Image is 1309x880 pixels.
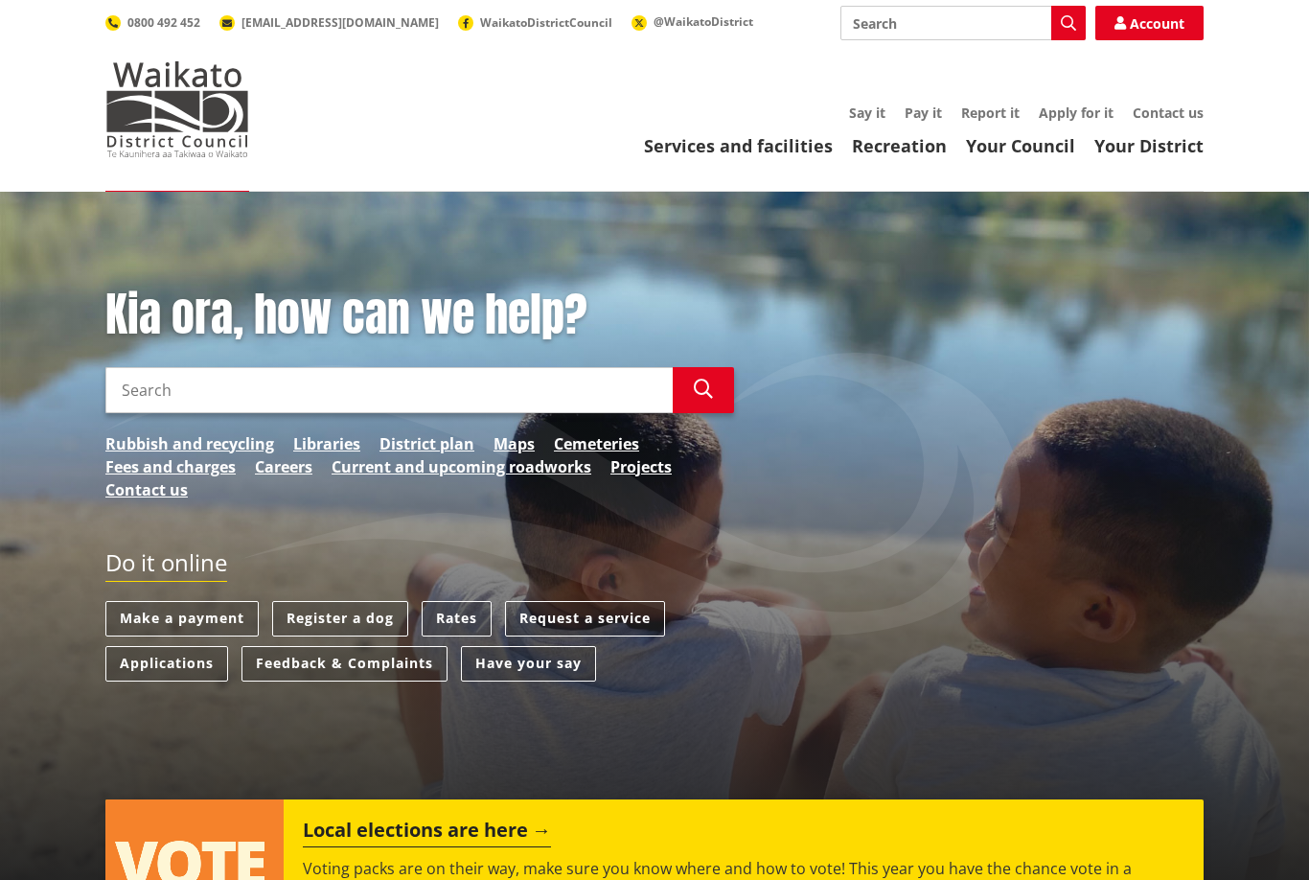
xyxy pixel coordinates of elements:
span: [EMAIL_ADDRESS][DOMAIN_NAME] [241,14,439,31]
a: Pay it [905,104,942,122]
a: Recreation [852,134,947,157]
a: Projects [610,455,672,478]
a: Say it [849,104,885,122]
a: Contact us [1133,104,1204,122]
img: Waikato District Council - Te Kaunihera aa Takiwaa o Waikato [105,61,249,157]
a: Libraries [293,432,360,455]
span: WaikatoDistrictCouncil [480,14,612,31]
a: Make a payment [105,601,259,637]
a: Your District [1094,134,1204,157]
a: Current and upcoming roadworks [332,455,591,478]
a: [EMAIL_ADDRESS][DOMAIN_NAME] [219,14,439,31]
a: 0800 492 452 [105,14,200,31]
a: Apply for it [1039,104,1114,122]
a: Rubbish and recycling [105,432,274,455]
a: Register a dog [272,601,408,637]
h2: Do it online [105,549,227,583]
a: Fees and charges [105,455,236,478]
a: Report it [961,104,1020,122]
h2: Local elections are here [303,819,551,847]
a: Applications [105,646,228,682]
a: Maps [494,432,535,455]
a: Your Council [966,134,1075,157]
a: WaikatoDistrictCouncil [458,14,612,31]
a: @WaikatoDistrict [632,13,753,30]
a: Rates [422,601,492,637]
span: @WaikatoDistrict [654,13,753,30]
a: District plan [379,432,474,455]
a: Request a service [505,601,665,637]
a: Have your say [461,646,596,682]
span: 0800 492 452 [127,14,200,31]
input: Search input [840,6,1086,40]
h1: Kia ora, how can we help? [105,288,734,343]
a: Services and facilities [644,134,833,157]
input: Search input [105,367,673,413]
a: Account [1095,6,1204,40]
a: Cemeteries [554,432,639,455]
a: Feedback & Complaints [241,646,448,682]
a: Contact us [105,478,188,501]
a: Careers [255,455,312,478]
